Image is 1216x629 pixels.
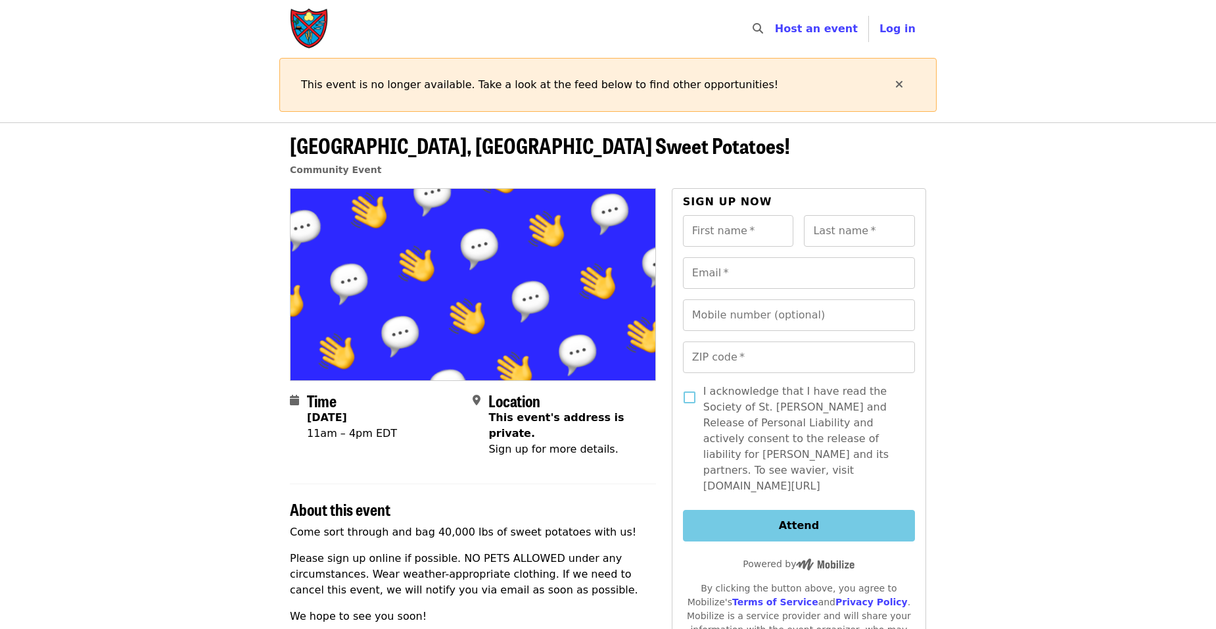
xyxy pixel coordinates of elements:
[753,22,763,35] i: search icon
[473,394,480,407] i: map-marker-alt icon
[835,597,908,607] a: Privacy Policy
[775,22,858,35] a: Host an event
[683,510,915,541] button: Attend
[488,443,618,455] span: Sign up for more details.
[290,551,656,598] p: Please sign up online if possible. NO PETS ALLOWED under any circumstances. Wear weather-appropri...
[301,69,915,101] div: This event is no longer available. Take a look at the feed below to find other opportunities!
[683,299,915,331] input: Mobile number (optional)
[883,69,915,101] button: times
[683,257,915,289] input: Email
[290,497,390,520] span: About this event
[290,394,299,407] i: calendar icon
[879,22,916,35] span: Log in
[307,389,337,412] span: Time
[771,13,782,45] input: Search
[290,609,656,624] p: We hope to see you soon!
[488,411,624,440] span: This event's address is private.
[869,16,926,42] button: Log in
[291,189,655,380] img: Farmville, VA Sweet Potatoes! organized by Society of St. Andrew
[307,426,397,441] div: 11am – 4pm EDT
[290,164,381,175] a: Community Event
[488,389,540,412] span: Location
[796,559,854,570] img: Powered by Mobilize
[683,195,772,208] span: Sign up now
[804,215,915,247] input: Last name
[895,78,903,91] i: times icon
[290,8,329,50] img: Society of St. Andrew - Home
[290,524,656,540] p: Come sort through and bag 40,000 lbs of sweet potatoes with us!
[307,411,347,424] strong: [DATE]
[683,341,915,373] input: ZIP code
[683,215,794,247] input: First name
[703,384,904,494] span: I acknowledge that I have read the Society of St. [PERSON_NAME] and Release of Personal Liability...
[743,559,854,569] span: Powered by
[290,130,790,161] span: [GEOGRAPHIC_DATA], [GEOGRAPHIC_DATA] Sweet Potatoes!
[732,597,818,607] a: Terms of Service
